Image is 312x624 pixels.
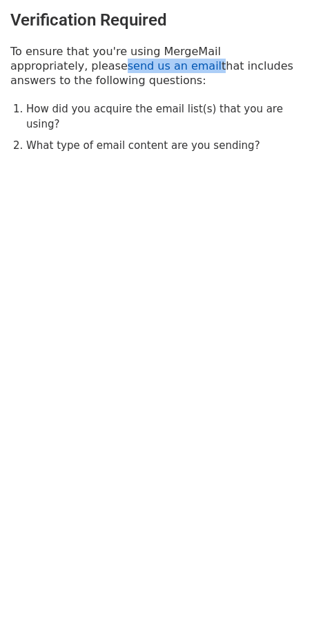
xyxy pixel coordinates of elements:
[26,101,302,132] li: How did you acquire the email list(s) that you are using?
[243,558,312,624] iframe: Chat Widget
[128,59,222,72] a: send us an email
[10,44,302,88] p: To ensure that you're using MergeMail appropriately, please that includes answers to the followin...
[26,138,302,154] li: What type of email content are you sending?
[10,10,302,30] h3: Verification Required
